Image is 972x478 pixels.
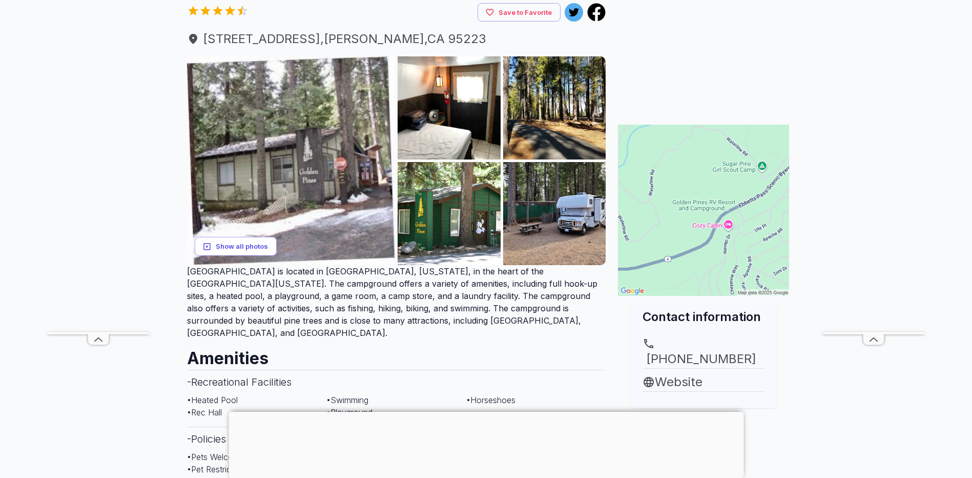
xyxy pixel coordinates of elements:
[195,237,277,256] button: Show all photos
[398,162,501,265] img: AAcXr8rwjnv2dlz4jkIf83E8b4Tm8WUyT-LQXB4jVe5GMLa5hSlqkTMA1XZpGuyjC19yoUkJ7EkCircHoTPRXFKYvJMpgukx9...
[229,412,743,475] iframe: Advertisement
[643,337,764,368] a: [PHONE_NUMBER]
[478,3,561,22] button: Save to Favorite
[398,56,501,160] img: AAcXr8ooIvQnLh5Wr7tCxJWlv4HVPQqXdke5DGp50SpOZn9dA7w2UXBQNYMQw1DAm2uNpCocGUfLuWsi18S_4r_JSRezxeUar...
[187,395,238,405] span: • Heated Pool
[466,395,515,405] span: • Horseshoes
[187,452,244,462] span: • Pets Welcome
[187,370,606,394] h3: - Recreational Facilities
[187,427,606,451] h3: - Policies
[187,265,606,339] p: [GEOGRAPHIC_DATA] is located in [GEOGRAPHIC_DATA], [US_STATE], in the heart of the [GEOGRAPHIC_DA...
[47,24,150,332] iframe: Advertisement
[187,407,222,417] span: • Rec Hall
[643,308,764,325] h2: Contact information
[187,464,282,474] span: • Pet Restriction on Breed
[503,56,606,160] img: AAcXr8oGrJZ2EimstSzLEO08c-bvV026xbBDSl6bJRUKRfM5V0a5xWfTWqWqdq0JYEAtYrtdb08oPgHom7v6XpmtnPqfE64_c...
[326,407,373,417] span: • Playground
[326,395,368,405] span: • Swimming
[618,125,789,296] img: Map for Golden Pines RV Resort & Campground
[503,162,606,265] img: AAcXr8qq-9FC24f3D6ysbOdtLpRDxiYshqxXt5TVxjBtb9fCZs2Zf6SjY0rJEB8EURxlO0v5FUPEacHEWox3MtFr2hxlUm_5M...
[187,339,606,370] h2: Amenities
[822,24,925,332] iframe: Advertisement
[187,56,396,265] img: AAcXr8qtLZpsM341fSABZ-3AVCNGcjKLUZRuJQSYWe5u3kpjGdJQGx8qPfipbUg_7FDBaFGaH1zAaESLGfO8LlhLIlqXMbRwK...
[643,373,764,391] a: Website
[187,30,606,48] span: [STREET_ADDRESS] , [PERSON_NAME] , CA 95223
[187,30,606,48] a: [STREET_ADDRESS],[PERSON_NAME],CA 95223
